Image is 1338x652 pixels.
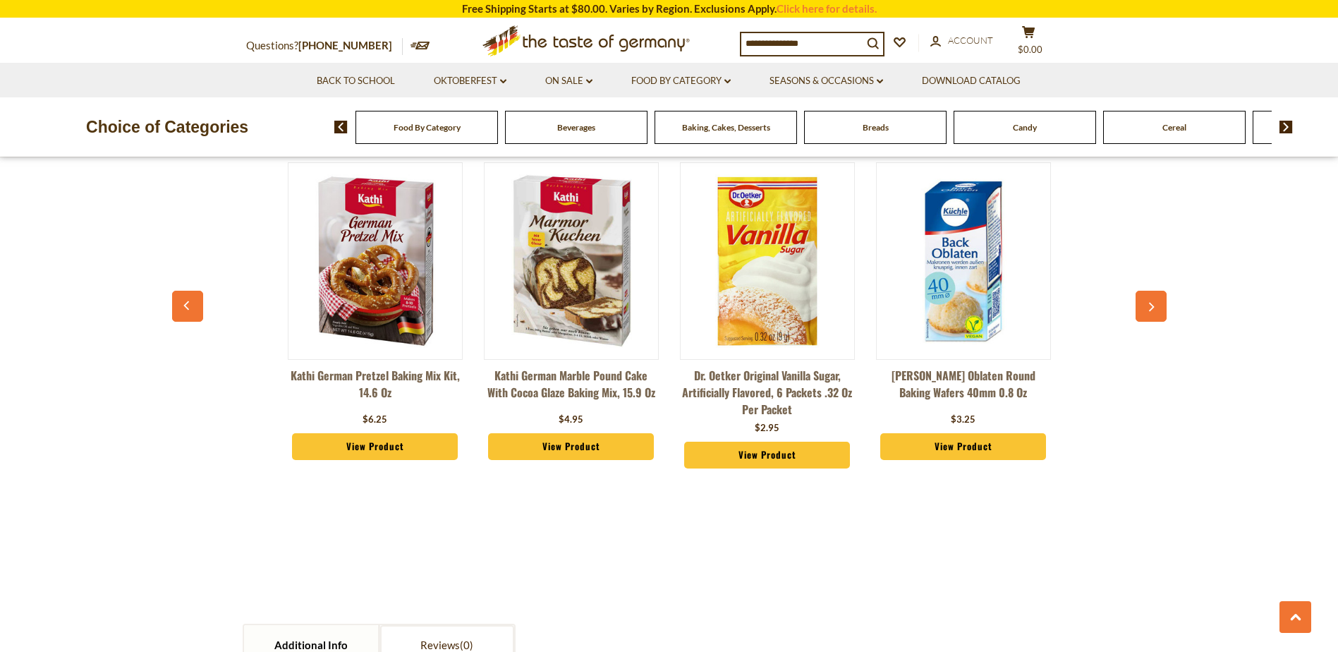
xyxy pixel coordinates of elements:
a: [PERSON_NAME] Oblaten Round Baking Wafers 40mm 0.8 oz [876,367,1051,409]
a: Breads [863,122,889,133]
a: Beverages [557,122,595,133]
p: Questions? [246,37,403,55]
a: Baking, Cakes, Desserts [682,122,770,133]
a: On Sale [545,73,592,89]
a: Kathi German Marble Pound Cake with Cocoa Glaze Baking Mix, 15.9 oz [484,367,659,409]
div: $4.95 [559,413,583,427]
a: Dr. Oetker Original Vanilla Sugar, Artificially Flavored, 6 packets .32 oz per packet [680,367,855,418]
a: Click here for details. [777,2,877,15]
a: Candy [1013,122,1037,133]
span: Account [948,35,993,46]
img: Kathi German Pretzel Baking Mix Kit, 14.6 oz [288,174,462,348]
a: Oktoberfest [434,73,506,89]
div: $2.95 [755,421,779,435]
img: Kuechle Oblaten Round Baking Wafers 40mm 0.8 oz [877,174,1050,348]
span: $0.00 [1018,44,1042,55]
a: View Product [488,433,655,460]
a: [PHONE_NUMBER] [298,39,392,52]
div: $3.25 [951,413,975,427]
button: $0.00 [1008,25,1050,61]
a: Account [930,33,993,49]
a: View Product [684,442,851,469]
div: $6.25 [363,413,387,427]
img: previous arrow [334,121,348,133]
img: next arrow [1279,121,1293,133]
a: Back to School [317,73,395,89]
a: Download Catalog [922,73,1021,89]
img: Kathi German Marble Pound Cake with Cocoa Glaze Baking Mix, 15.9 oz [485,174,658,348]
a: View Product [880,433,1047,460]
a: Food By Category [394,122,461,133]
a: Seasons & Occasions [770,73,883,89]
img: Dr. Oetker Original Vanilla Sugar, Artificially Flavored, 6 packets .32 oz per packet [681,174,854,348]
a: Food By Category [631,73,731,89]
a: Cereal [1162,122,1186,133]
a: View Product [292,433,458,460]
a: Kathi German Pretzel Baking Mix Kit, 14.6 oz [288,367,463,409]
